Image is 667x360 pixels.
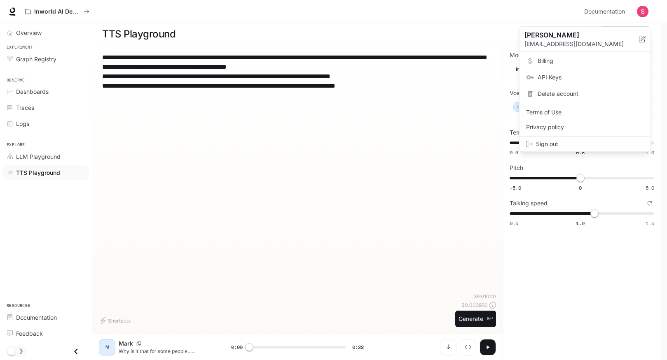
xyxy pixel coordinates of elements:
[520,27,651,52] div: [PERSON_NAME][EMAIL_ADDRESS][DOMAIN_NAME]
[524,40,639,48] p: [EMAIL_ADDRESS][DOMAIN_NAME]
[538,57,644,65] span: Billing
[521,86,649,101] div: Delete account
[526,123,644,131] span: Privacy policy
[538,73,644,81] span: API Keys
[526,108,644,116] span: Terms of Use
[520,137,651,151] div: Sign out
[521,53,649,68] a: Billing
[524,30,626,40] p: [PERSON_NAME]
[521,120,649,135] a: Privacy policy
[538,90,644,98] span: Delete account
[536,140,644,148] span: Sign out
[521,105,649,120] a: Terms of Use
[521,70,649,85] a: API Keys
